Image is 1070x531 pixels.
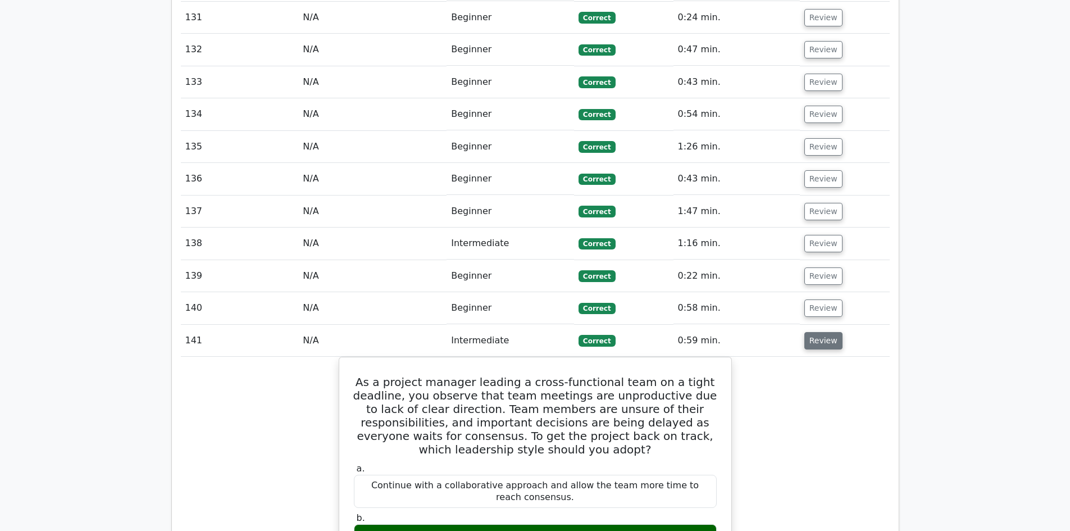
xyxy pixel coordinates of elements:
span: Correct [579,76,615,88]
span: Correct [579,270,615,282]
span: Correct [579,335,615,346]
td: 134 [181,98,299,130]
button: Review [804,235,843,252]
td: Beginner [447,292,574,324]
td: Beginner [447,98,574,130]
td: N/A [298,34,447,66]
td: 135 [181,131,299,163]
td: 1:26 min. [673,131,800,163]
span: Correct [579,206,615,217]
button: Review [804,106,843,123]
td: Intermediate [447,228,574,260]
td: 138 [181,228,299,260]
td: 139 [181,260,299,292]
td: 0:43 min. [673,163,800,195]
td: Beginner [447,66,574,98]
td: Intermediate [447,325,574,357]
td: Beginner [447,163,574,195]
td: N/A [298,260,447,292]
td: 0:59 min. [673,325,800,357]
button: Review [804,267,843,285]
span: Correct [579,238,615,249]
h5: As a project manager leading a cross-functional team on a tight deadline, you observe that team m... [353,375,718,456]
span: a. [357,463,365,474]
button: Review [804,41,843,58]
td: N/A [298,196,447,228]
td: 0:54 min. [673,98,800,130]
td: 0:22 min. [673,260,800,292]
td: 0:43 min. [673,66,800,98]
button: Review [804,203,843,220]
td: N/A [298,163,447,195]
td: 131 [181,2,299,34]
td: 1:47 min. [673,196,800,228]
span: Correct [579,44,615,56]
td: Beginner [447,196,574,228]
span: Correct [579,303,615,314]
button: Review [804,170,843,188]
button: Review [804,299,843,317]
div: Continue with a collaborative approach and allow the team more time to reach consensus. [354,475,717,509]
td: N/A [298,131,447,163]
td: 1:16 min. [673,228,800,260]
td: N/A [298,325,447,357]
button: Review [804,74,843,91]
td: N/A [298,2,447,34]
td: 0:24 min. [673,2,800,34]
span: Correct [579,109,615,120]
td: 141 [181,325,299,357]
td: 132 [181,34,299,66]
td: 136 [181,163,299,195]
button: Review [804,332,843,350]
span: b. [357,512,365,523]
td: N/A [298,228,447,260]
td: N/A [298,292,447,324]
td: 137 [181,196,299,228]
button: Review [804,138,843,156]
td: 0:58 min. [673,292,800,324]
td: 140 [181,292,299,324]
span: Correct [579,174,615,185]
button: Review [804,9,843,26]
span: Correct [579,141,615,152]
td: N/A [298,98,447,130]
td: Beginner [447,34,574,66]
span: Correct [579,12,615,23]
td: Beginner [447,260,574,292]
td: 133 [181,66,299,98]
td: Beginner [447,131,574,163]
td: 0:47 min. [673,34,800,66]
td: N/A [298,66,447,98]
td: Beginner [447,2,574,34]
